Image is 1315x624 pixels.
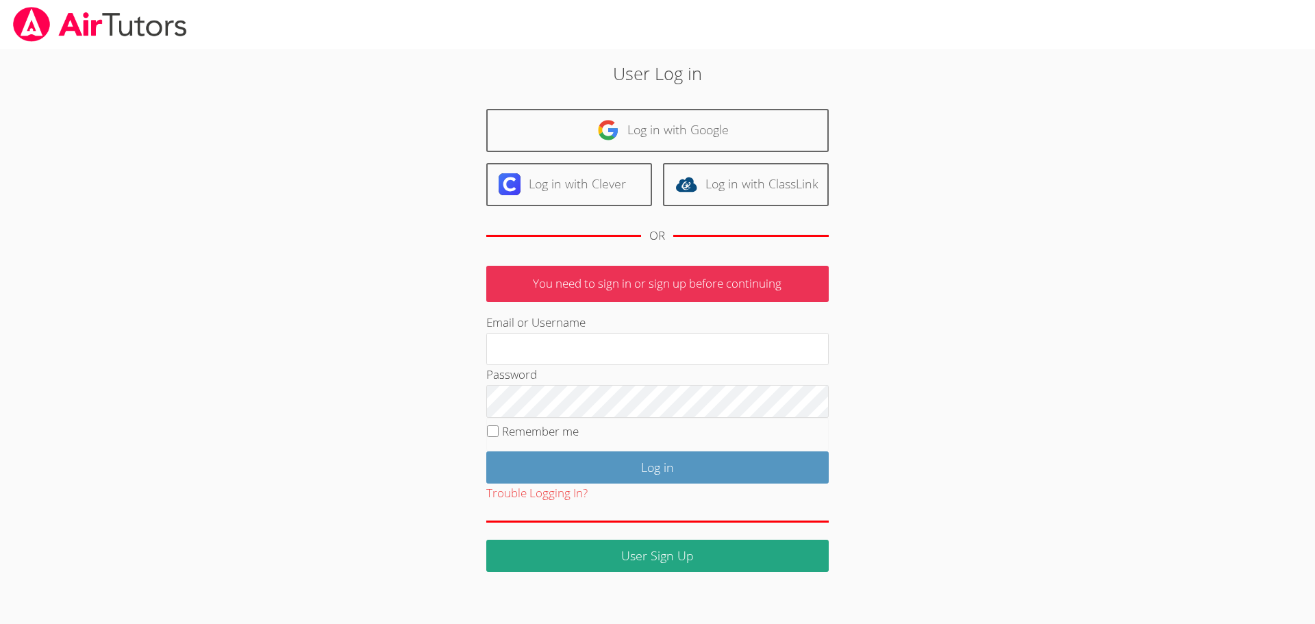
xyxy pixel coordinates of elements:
label: Password [486,366,537,382]
a: User Sign Up [486,540,829,572]
label: Remember me [502,423,579,439]
img: airtutors_banner-c4298cdbf04f3fff15de1276eac7730deb9818008684d7c2e4769d2f7ddbe033.png [12,7,188,42]
p: You need to sign in or sign up before continuing [486,266,829,302]
label: Email or Username [486,314,586,330]
img: google-logo-50288ca7cdecda66e5e0955fdab243c47b7ad437acaf1139b6f446037453330a.svg [597,119,619,141]
input: Log in [486,451,829,484]
h2: User Log in [303,60,1013,86]
img: clever-logo-6eab21bc6e7a338710f1a6ff85c0baf02591cd810cc4098c63d3a4b26e2feb20.svg [499,173,521,195]
a: Log in with Google [486,109,829,152]
a: Log in with ClassLink [663,163,829,206]
a: Log in with Clever [486,163,652,206]
img: classlink-logo-d6bb404cc1216ec64c9a2012d9dc4662098be43eaf13dc465df04b49fa7ab582.svg [675,173,697,195]
button: Trouble Logging In? [486,484,588,503]
div: OR [649,226,665,246]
